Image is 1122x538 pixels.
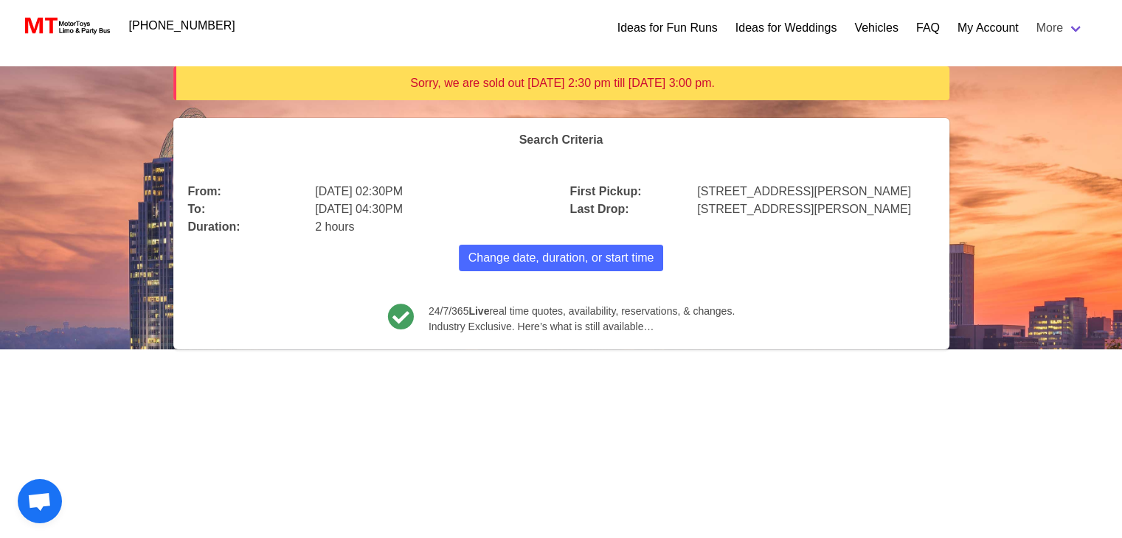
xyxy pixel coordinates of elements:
div: [STREET_ADDRESS][PERSON_NAME] [688,174,943,200]
h4: Search Criteria [188,133,935,147]
div: [DATE] 02:30PM [306,174,561,200]
b: Live [468,305,489,317]
button: Change date, duration, or start time [459,245,664,271]
div: Open chat [18,479,62,523]
b: Last Drop: [570,203,629,215]
b: First Pickup: [570,185,642,198]
span: 24/7/365 real time quotes, availability, reservations, & changes. [429,304,735,319]
a: [PHONE_NUMBER] [120,11,244,41]
b: Duration: [188,220,240,233]
a: Ideas for Fun Runs [617,19,718,37]
div: [STREET_ADDRESS][PERSON_NAME] [688,192,943,218]
a: FAQ [916,19,940,37]
a: My Account [957,19,1019,37]
div: 2 hours [306,209,561,236]
b: To: [188,203,206,215]
span: Industry Exclusive. Here’s what is still available… [429,319,735,335]
a: More [1028,13,1092,43]
div: [DATE] 04:30PM [306,192,561,218]
div: Sorry, we are sold out [DATE] 2:30 pm till [DATE] 3:00 pm. [185,75,941,91]
a: Vehicles [854,19,898,37]
a: Ideas for Weddings [735,19,837,37]
b: From: [188,185,221,198]
span: Change date, duration, or start time [468,249,654,267]
img: MotorToys Logo [21,15,111,36]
